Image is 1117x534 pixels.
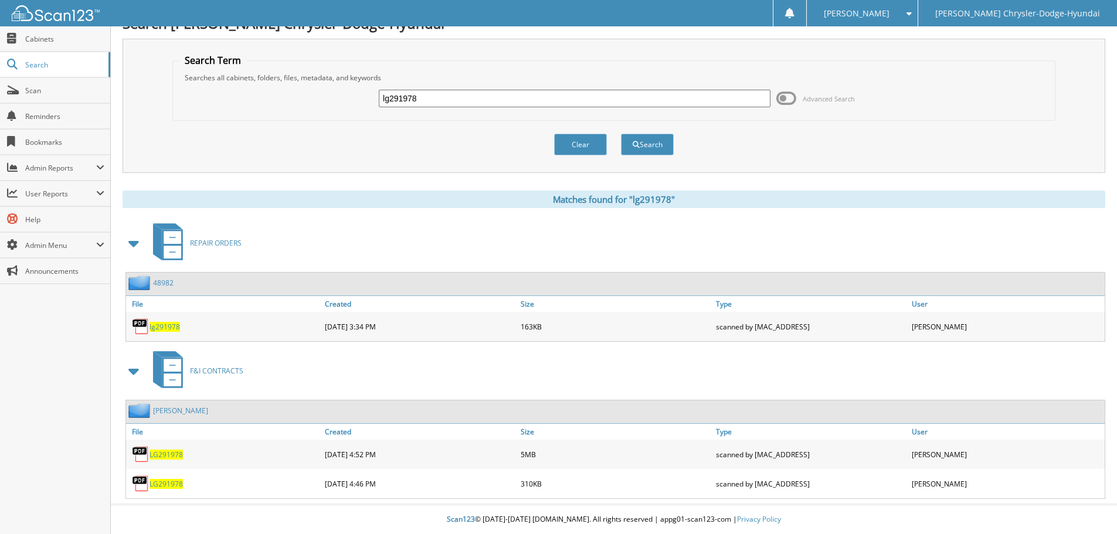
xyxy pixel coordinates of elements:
span: Search [25,60,103,70]
span: [PERSON_NAME] [824,10,889,17]
div: [PERSON_NAME] [909,472,1105,495]
a: Size [518,424,714,440]
span: Advanced Search [803,94,855,103]
a: Type [713,424,909,440]
img: PDF.png [132,475,150,492]
a: Size [518,296,714,312]
div: scanned by [MAC_ADDRESS] [713,443,909,466]
div: scanned by [MAC_ADDRESS] [713,315,909,338]
a: REPAIR ORDERS [146,220,242,266]
span: F&I CONTRACTS [190,366,243,376]
div: scanned by [MAC_ADDRESS] [713,472,909,495]
iframe: Chat Widget [1058,478,1117,534]
div: Matches found for "lg291978" [123,191,1105,208]
button: Clear [554,134,607,155]
span: Scan [25,86,104,96]
a: Type [713,296,909,312]
span: Scan123 [447,514,475,524]
div: [PERSON_NAME] [909,443,1105,466]
img: folder2.png [128,275,153,290]
a: Created [322,296,518,312]
a: 48982 [153,278,174,288]
span: Cabinets [25,34,104,44]
a: User [909,424,1105,440]
span: Admin Reports [25,163,96,173]
button: Search [621,134,674,155]
a: [PERSON_NAME] [153,406,208,416]
div: [DATE] 3:34 PM [322,315,518,338]
span: [PERSON_NAME] Chrysler-Dodge-Hyundai [935,10,1100,17]
div: © [DATE]-[DATE] [DOMAIN_NAME]. All rights reserved | appg01-scan123-com | [111,505,1117,534]
span: Reminders [25,111,104,121]
legend: Search Term [179,54,247,67]
img: PDF.png [132,445,150,463]
a: Privacy Policy [737,514,781,524]
a: File [126,296,322,312]
img: folder2.png [128,403,153,418]
div: [DATE] 4:46 PM [322,472,518,495]
div: [DATE] 4:52 PM [322,443,518,466]
span: REPAIR ORDERS [190,238,242,248]
a: User [909,296,1105,312]
span: Bookmarks [25,137,104,147]
a: LG291978 [150,450,183,460]
div: 163KB [518,315,714,338]
img: PDF.png [132,318,150,335]
a: lg291978 [150,322,180,332]
div: 310KB [518,472,714,495]
span: Help [25,215,104,225]
span: Announcements [25,266,104,276]
a: File [126,424,322,440]
a: LG291978 [150,479,183,489]
div: 5MB [518,443,714,466]
a: Created [322,424,518,440]
span: Admin Menu [25,240,96,250]
a: F&I CONTRACTS [146,348,243,394]
div: [PERSON_NAME] [909,315,1105,338]
img: scan123-logo-white.svg [12,5,100,21]
span: User Reports [25,189,96,199]
div: Searches all cabinets, folders, files, metadata, and keywords [179,73,1049,83]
